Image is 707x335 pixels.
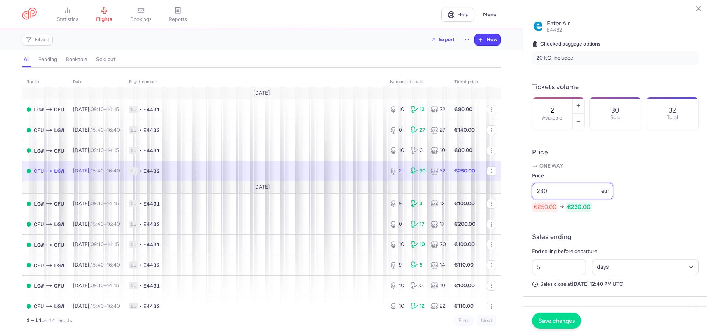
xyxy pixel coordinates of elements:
span: 1L [129,126,138,134]
div: 32 [431,167,446,175]
span: E4432 [143,261,160,269]
time: 14:15 [107,282,119,289]
span: E4431 [143,241,160,248]
span: E4432 [143,221,160,228]
p: 30 [611,107,619,114]
span: • [139,106,142,113]
span: E4432 [143,303,160,310]
strong: €110.00 [454,303,474,309]
span: – [91,200,119,207]
th: route [22,76,68,88]
span: CFU [54,200,64,208]
h5: Checked baggage options [532,40,699,49]
p: Total [667,115,678,121]
time: 15:40 [91,127,104,133]
h4: Price [532,148,699,157]
div: 12 [431,200,446,207]
time: 09:10 [91,241,104,247]
strong: €100.00 [454,241,475,247]
time: 15:40 [91,262,104,268]
time: 14:15 [107,147,119,153]
span: CFU [54,147,64,155]
time: 09:10 [91,106,104,113]
span: – [91,303,120,309]
span: CFU [54,106,64,114]
div: 17 [431,221,446,228]
h4: Tickets volume [532,83,699,91]
span: • [139,282,142,289]
span: LGW [34,147,44,155]
span: • [139,126,142,134]
div: 3 [411,200,425,207]
div: 10 [390,282,405,289]
span: [DATE], [73,106,119,113]
time: 09:10 [91,282,104,289]
div: 0 [390,126,405,134]
input: ## [532,259,586,275]
span: E4431 [143,282,160,289]
span: LGW [54,167,64,175]
div: 10 [411,241,425,248]
div: 0 [411,147,425,154]
span: 1L [129,221,138,228]
button: Save changes [532,313,581,329]
span: LGW [34,106,44,114]
span: E4431 [143,147,160,154]
button: Prev. [454,315,474,326]
span: eur [601,188,609,194]
span: statistics [57,16,78,23]
time: 15:40 [91,168,104,174]
strong: €200.00 [454,221,475,227]
span: LGW [54,302,64,310]
button: New [475,34,500,45]
span: [DATE], [73,168,120,174]
span: – [91,168,120,174]
label: Price [532,171,613,180]
span: €250.00 [532,202,558,212]
span: LGW [34,282,44,290]
span: 1L [129,303,138,310]
span: LGW [54,220,64,228]
span: 1L [129,261,138,269]
strong: €110.00 [454,262,474,268]
span: – [91,282,119,289]
strong: 1 – 14 [27,317,42,324]
span: CFU [34,302,44,310]
span: bookings [130,16,152,23]
span: [DATE], [73,147,119,153]
th: number of seats [386,76,450,88]
span: [DATE] [253,90,270,96]
span: [DATE], [73,282,119,289]
span: Help [457,12,468,17]
div: 10 [431,282,446,289]
div: 10 [390,147,405,154]
strong: [DATE] 12:40 PM UTC [572,281,623,287]
h4: all [24,56,29,63]
div: 12 [411,303,425,310]
button: Menu [479,8,501,22]
a: bookings [123,7,159,23]
a: CitizenPlane red outlined logo [22,8,37,21]
span: LGW [34,200,44,208]
span: [DATE], [73,303,120,309]
time: 09:10 [91,147,104,153]
div: 2 [390,167,405,175]
h4: bookable [66,56,87,63]
span: CFU [34,220,44,228]
time: 16:40 [107,303,120,309]
span: • [139,167,142,175]
strong: €140.00 [454,127,475,133]
div: 22 [431,106,446,113]
span: – [91,262,120,268]
div: 9 [390,261,405,269]
span: E4432 [143,167,160,175]
span: – [91,221,120,227]
time: 15:40 [91,221,104,227]
time: 14:15 [107,241,119,247]
input: --- [532,183,613,199]
span: LGW [34,241,44,249]
span: • [139,241,142,248]
button: Filters [22,34,52,45]
a: Help [441,8,474,22]
div: 9 [390,200,405,207]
